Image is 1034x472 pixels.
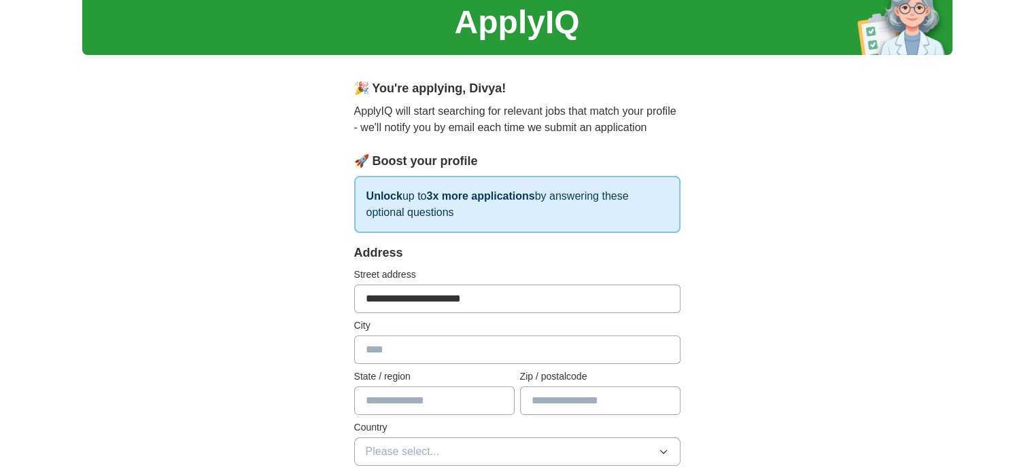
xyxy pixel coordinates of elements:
[366,190,402,202] strong: Unlock
[354,244,680,262] div: Address
[354,369,515,384] label: State / region
[354,268,680,282] label: Street address
[354,437,680,466] button: Please select...
[354,176,680,233] p: up to by answering these optional questions
[354,79,680,98] div: 🎉 You're applying , Divya !
[366,443,440,460] span: Please select...
[426,190,534,202] strong: 3x more applications
[354,152,680,170] div: 🚀 Boost your profile
[354,103,680,136] p: ApplyIQ will start searching for relevant jobs that match your profile - we'll notify you by emai...
[520,369,680,384] label: Zip / postalcode
[354,420,680,435] label: Country
[354,319,680,333] label: City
